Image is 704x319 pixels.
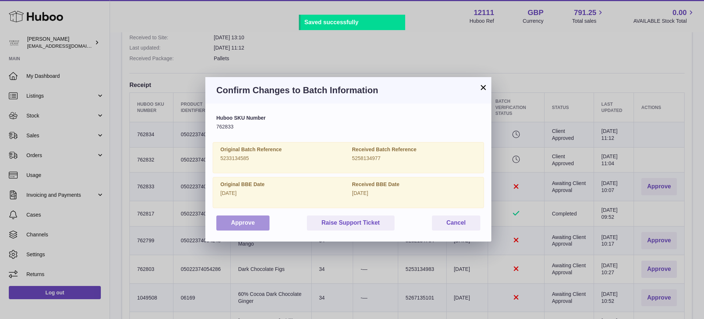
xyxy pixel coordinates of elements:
label: Received Batch Reference [352,146,476,153]
label: Original Batch Reference [220,146,345,153]
p: [DATE] [352,190,476,197]
h3: Confirm Changes to Batch Information [216,84,480,96]
label: Received BBE Date [352,181,476,188]
button: Raise Support Ticket [307,215,395,231]
p: [DATE] [220,190,345,197]
div: Saved successfully [304,18,401,26]
p: 5233134585 [220,155,345,162]
button: × [479,83,488,92]
button: Approve [216,215,269,231]
p: 5258134977 [352,155,476,162]
div: 762833 [216,115,480,130]
button: Cancel [432,215,480,231]
label: Huboo SKU Number [216,115,480,122]
label: Original BBE Date [220,181,345,188]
